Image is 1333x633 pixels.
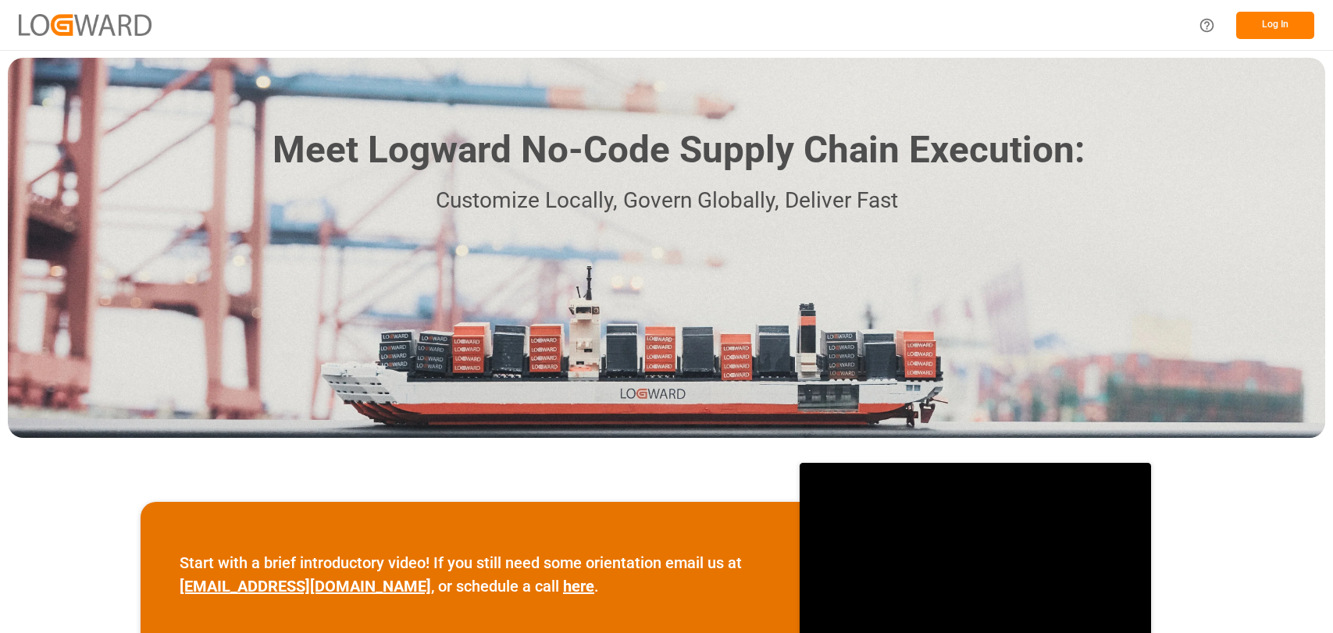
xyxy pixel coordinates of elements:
a: here [563,577,594,596]
p: Customize Locally, Govern Globally, Deliver Fast [249,183,1085,219]
img: Logward_new_orange.png [19,14,151,35]
button: Help Center [1189,8,1224,43]
button: Log In [1236,12,1314,39]
h1: Meet Logward No-Code Supply Chain Execution: [273,123,1085,178]
a: [EMAIL_ADDRESS][DOMAIN_NAME] [180,577,431,596]
p: Start with a brief introductory video! If you still need some orientation email us at , or schedu... [180,551,761,598]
